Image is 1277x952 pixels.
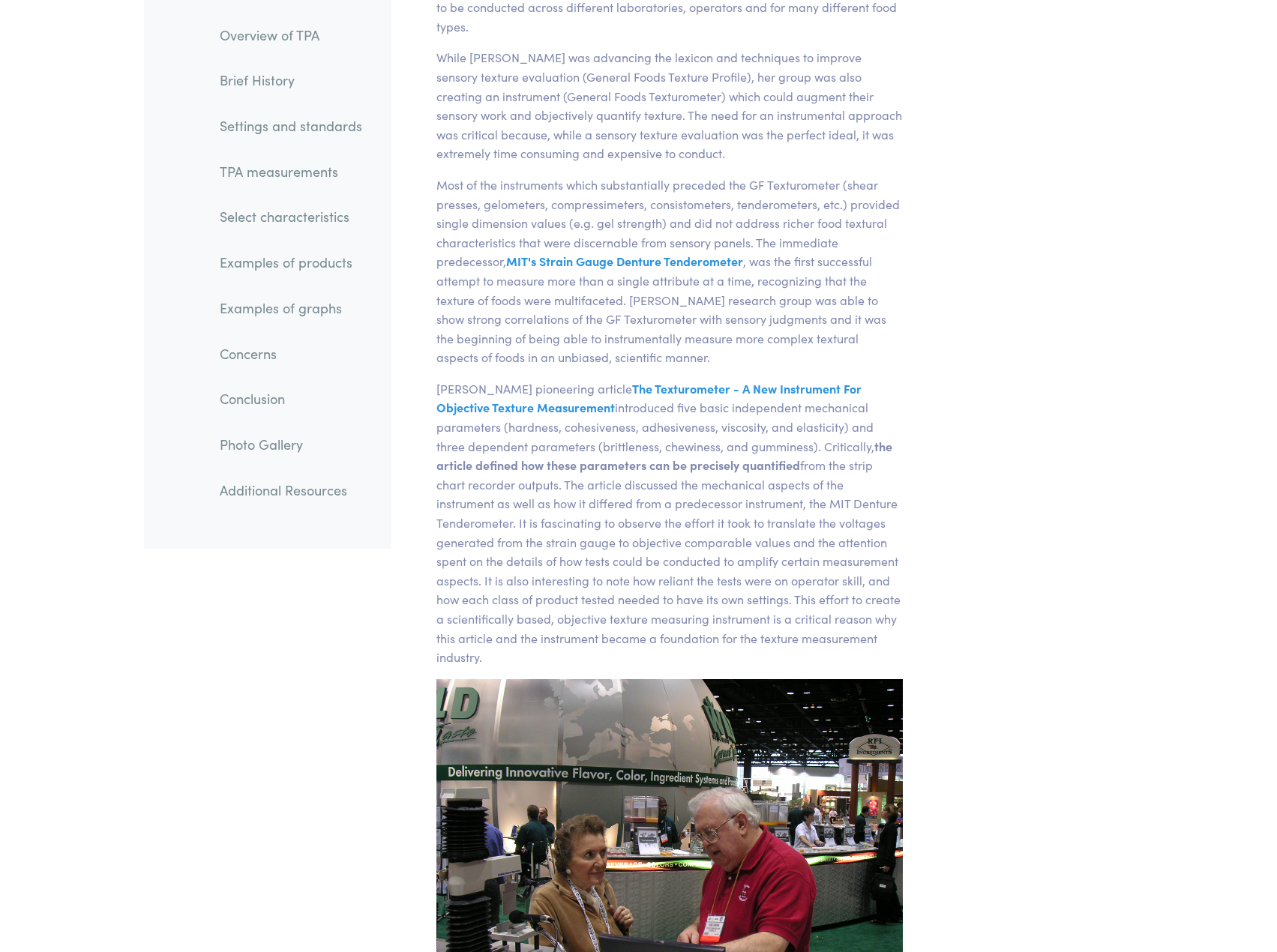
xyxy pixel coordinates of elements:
[208,109,374,143] a: Settings and standards
[208,64,374,98] a: Brief History
[208,427,374,462] a: Photo Gallery
[436,175,904,367] p: Most of the instruments which substantially preceded the GF Texturometer (shear presses, gelomete...
[208,291,374,325] a: Examples of graphs
[208,473,374,507] a: Additional Resources
[436,48,904,163] p: While [PERSON_NAME] was advancing the lexicon and techniques to improve sensory texture evaluatio...
[506,253,743,269] span: MIT's Strain Gauge Denture Tenderometer
[208,154,374,189] a: TPA measurements
[208,200,374,235] a: Select characteristics
[208,337,374,371] a: Concerns
[436,379,904,667] p: [PERSON_NAME] pioneering article introduced five basic independent mechanical parameters (hardnes...
[208,382,374,417] a: Conclusion
[208,246,374,280] a: Examples of products
[208,18,374,52] a: Overview of TPA
[436,380,862,416] span: The Texturometer - A New Instrument For Objective Texture Measurement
